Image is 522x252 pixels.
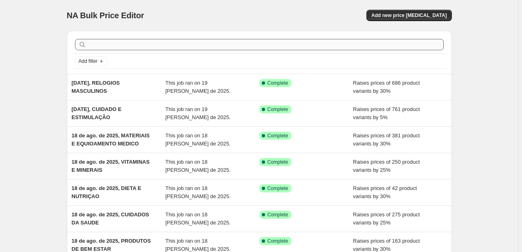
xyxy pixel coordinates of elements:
[267,238,288,244] span: Complete
[165,80,231,94] span: This job ran on 19 [PERSON_NAME] de 2025.
[165,132,231,147] span: This job ran on 18 [PERSON_NAME] de 2025.
[165,238,231,252] span: This job ran on 18 [PERSON_NAME] de 2025.
[353,211,420,226] span: Raises prices of 275 product variants by 25%
[267,80,288,86] span: Complete
[72,106,122,120] span: [DATE], CUIDADO E ESTIMULAÇÃO
[353,80,420,94] span: Raises prices of 686 product variants by 30%
[72,159,150,173] span: 18 de ago. de 2025, VITAMINAS E MINERAIS
[72,132,150,147] span: 18 de ago. de 2025, MATERIAIS E EQUIOAMENTO MEDICO
[267,211,288,218] span: Complete
[371,12,447,19] span: Add new price [MEDICAL_DATA]
[267,185,288,192] span: Complete
[165,159,231,173] span: This job ran on 18 [PERSON_NAME] de 2025.
[267,106,288,113] span: Complete
[353,238,420,252] span: Raises prices of 163 product variants by 30%
[267,159,288,165] span: Complete
[165,211,231,226] span: This job ran on 18 [PERSON_NAME] de 2025.
[353,159,420,173] span: Raises prices of 250 product variants by 25%
[366,10,451,21] button: Add new price [MEDICAL_DATA]
[353,132,420,147] span: Raises prices of 381 product variants by 30%
[75,56,107,66] button: Add filter
[72,185,141,199] span: 18 de ago. de 2025, DIETA E NUTRIÇAO
[72,80,120,94] span: [DATE], RELOGIOS MASCULINOS
[165,106,231,120] span: This job ran on 19 [PERSON_NAME] de 2025.
[72,211,149,226] span: 18 de ago. de 2025, CUIDADOS DA SAUDE
[353,185,417,199] span: Raises prices of 42 product variants by 30%
[267,132,288,139] span: Complete
[353,106,420,120] span: Raises prices of 761 product variants by 5%
[165,185,231,199] span: This job ran on 18 [PERSON_NAME] de 2025.
[67,11,144,20] span: NA Bulk Price Editor
[72,238,151,252] span: 18 de ago. de 2025, PRODUTOS DE BEM ESTAR
[79,58,98,64] span: Add filter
